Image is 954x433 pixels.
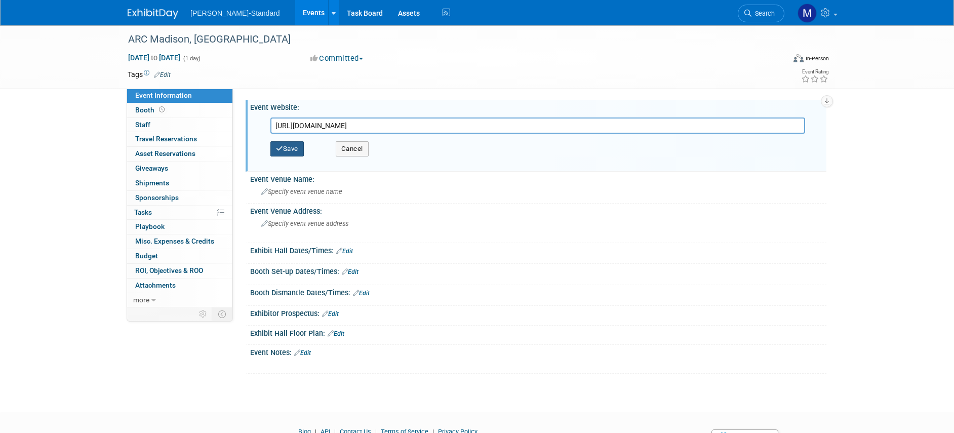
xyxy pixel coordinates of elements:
div: Event Notes: [250,345,826,358]
span: Travel Reservations [135,135,197,143]
a: Edit [294,349,311,357]
button: Cancel [336,141,369,156]
a: Event Information [127,89,232,103]
span: Tasks [134,208,152,216]
span: Specify event venue address [261,220,348,227]
a: Playbook [127,220,232,234]
span: Attachments [135,281,176,289]
span: Misc. Expenses & Credits [135,237,214,245]
a: Budget [127,249,232,263]
span: Staff [135,121,150,129]
span: Booth not reserved yet [157,106,167,113]
a: Tasks [127,206,232,220]
span: Booth [135,106,167,114]
img: Format-Inperson.png [793,54,804,62]
span: more [133,296,149,304]
div: Exhibit Hall Dates/Times: [250,243,826,256]
div: Exhibit Hall Floor Plan: [250,326,826,339]
span: Search [751,10,775,17]
div: Exhibitor Prospectus: [250,306,826,319]
span: Budget [135,252,158,260]
a: Shipments [127,176,232,190]
button: Committed [307,53,367,64]
span: [PERSON_NAME]-Standard [190,9,280,17]
a: Edit [328,330,344,337]
a: Staff [127,118,232,132]
td: Tags [128,69,171,80]
span: ROI, Objectives & ROO [135,266,203,274]
a: Edit [322,310,339,318]
img: Michael Crawford [798,4,817,23]
td: Personalize Event Tab Strip [194,307,212,321]
div: ARC Madison, [GEOGRAPHIC_DATA] [125,30,769,49]
span: Shipments [135,179,169,187]
span: to [149,54,159,62]
a: Edit [353,290,370,297]
a: Misc. Expenses & Credits [127,234,232,249]
a: Travel Reservations [127,132,232,146]
div: Event Website: [250,100,826,112]
a: Search [738,5,784,22]
span: Playbook [135,222,165,230]
a: Edit [154,71,171,78]
input: Enter URL [270,117,805,134]
img: ExhibitDay [128,9,178,19]
a: ROI, Objectives & ROO [127,264,232,278]
a: Sponsorships [127,191,232,205]
a: Asset Reservations [127,147,232,161]
div: Booth Set-up Dates/Times: [250,264,826,277]
a: Booth [127,103,232,117]
button: Save [270,141,304,156]
div: Event Format [725,53,829,68]
span: Sponsorships [135,193,179,202]
a: more [127,293,232,307]
div: Booth Dismantle Dates/Times: [250,285,826,298]
a: Giveaways [127,162,232,176]
span: Specify event venue name [261,188,342,195]
div: Event Venue Name: [250,172,826,184]
a: Attachments [127,279,232,293]
td: Toggle Event Tabs [212,307,233,321]
div: Event Rating [801,69,828,74]
span: Event Information [135,91,192,99]
a: Edit [342,268,359,275]
div: In-Person [805,55,829,62]
a: Edit [336,248,353,255]
span: Giveaways [135,164,168,172]
span: [DATE] [DATE] [128,53,181,62]
div: Event Venue Address: [250,204,826,216]
span: (1 day) [182,55,201,62]
span: Asset Reservations [135,149,195,158]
